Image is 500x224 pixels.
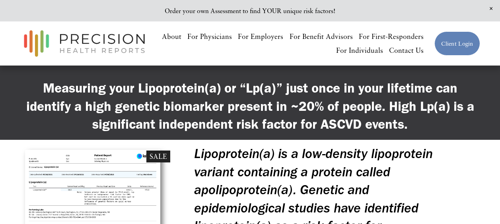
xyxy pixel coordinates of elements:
a: For Benefit Advisors [290,29,353,43]
a: About [162,29,181,43]
a: Client Login [434,31,480,56]
div: Sale [146,151,170,162]
a: For Physicians [187,29,232,43]
a: Contact Us [389,43,424,57]
a: For Employers [238,29,283,43]
img: Precision Health Reports [20,27,149,60]
a: For Individuals [336,43,383,57]
a: For First-Responders [359,29,424,43]
strong: Measuring your Lipoprotein(a) or “Lp(a)” just once in your lifetime can identify a high genetic b... [26,80,478,132]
